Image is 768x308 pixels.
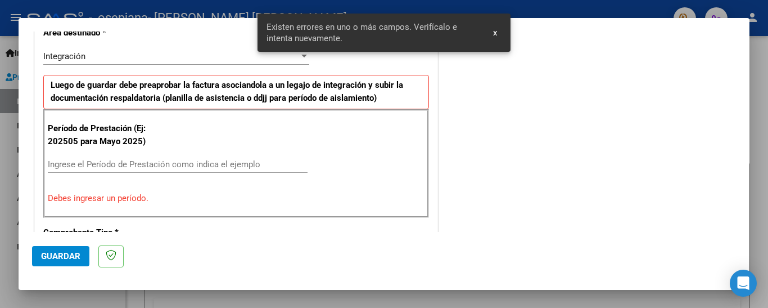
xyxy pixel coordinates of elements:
p: Comprobante Tipo * [43,226,159,239]
button: x [484,23,506,43]
button: Guardar [32,246,89,266]
p: Area destinado * [43,26,159,39]
strong: Luego de guardar debe preaprobar la factura asociandola a un legajo de integración y subir la doc... [51,80,403,103]
p: Debes ingresar un período. [48,192,424,205]
span: Guardar [41,251,80,261]
p: Período de Prestación (Ej: 202505 para Mayo 2025) [48,122,161,148]
span: Integración [43,51,85,61]
div: Open Intercom Messenger [730,270,757,297]
span: Existen errores en uno o más campos. Verifícalo e intenta nuevamente. [266,21,480,44]
span: x [493,28,497,38]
